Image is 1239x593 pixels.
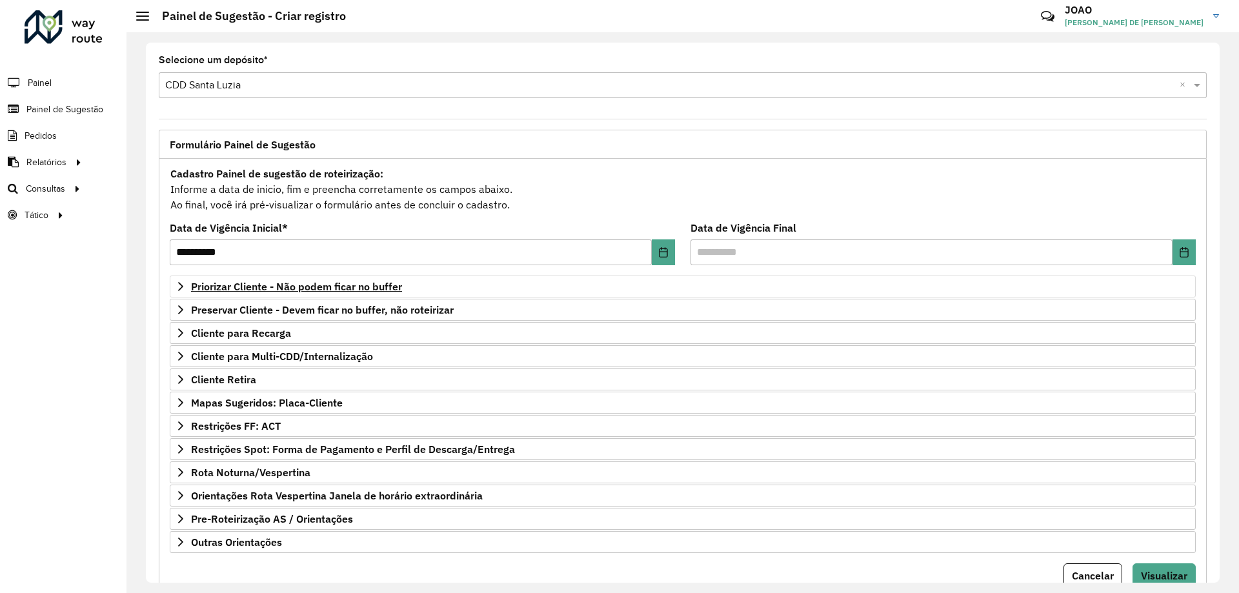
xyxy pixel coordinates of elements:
[191,537,282,547] span: Outras Orientações
[191,281,402,292] span: Priorizar Cliente - Não podem ficar no buffer
[170,139,316,150] span: Formulário Painel de Sugestão
[170,322,1196,344] a: Cliente para Recarga
[191,397,343,408] span: Mapas Sugeridos: Placa-Cliente
[170,345,1196,367] a: Cliente para Multi-CDD/Internalização
[170,392,1196,414] a: Mapas Sugeridos: Placa-Cliente
[690,220,796,236] label: Data de Vigência Final
[191,514,353,524] span: Pre-Roteirização AS / Orientações
[170,165,1196,213] div: Informe a data de inicio, fim e preencha corretamente os campos abaixo. Ao final, você irá pré-vi...
[191,444,515,454] span: Restrições Spot: Forma de Pagamento e Perfil de Descarga/Entrega
[1133,563,1196,588] button: Visualizar
[25,129,57,143] span: Pedidos
[170,531,1196,553] a: Outras Orientações
[170,368,1196,390] a: Cliente Retira
[28,76,52,90] span: Painel
[191,421,281,431] span: Restrições FF: ACT
[170,508,1196,530] a: Pre-Roteirização AS / Orientações
[170,438,1196,460] a: Restrições Spot: Forma de Pagamento e Perfil de Descarga/Entrega
[1173,239,1196,265] button: Choose Date
[191,351,373,361] span: Cliente para Multi-CDD/Internalização
[1065,4,1204,16] h3: JOAO
[170,167,383,180] strong: Cadastro Painel de sugestão de roteirização:
[1180,77,1191,93] span: Clear all
[170,415,1196,437] a: Restrições FF: ACT
[170,461,1196,483] a: Rota Noturna/Vespertina
[191,374,256,385] span: Cliente Retira
[1065,17,1204,28] span: [PERSON_NAME] DE [PERSON_NAME]
[159,52,268,68] label: Selecione um depósito
[25,208,48,222] span: Tático
[191,490,483,501] span: Orientações Rota Vespertina Janela de horário extraordinária
[26,103,103,116] span: Painel de Sugestão
[26,156,66,169] span: Relatórios
[1072,569,1114,582] span: Cancelar
[170,299,1196,321] a: Preservar Cliente - Devem ficar no buffer, não roteirizar
[149,9,346,23] h2: Painel de Sugestão - Criar registro
[191,328,291,338] span: Cliente para Recarga
[1034,3,1062,30] a: Contato Rápido
[652,239,675,265] button: Choose Date
[191,305,454,315] span: Preservar Cliente - Devem ficar no buffer, não roteirizar
[191,467,310,477] span: Rota Noturna/Vespertina
[26,182,65,196] span: Consultas
[1141,569,1187,582] span: Visualizar
[170,276,1196,297] a: Priorizar Cliente - Não podem ficar no buffer
[1063,563,1122,588] button: Cancelar
[170,220,288,236] label: Data de Vigência Inicial
[170,485,1196,507] a: Orientações Rota Vespertina Janela de horário extraordinária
